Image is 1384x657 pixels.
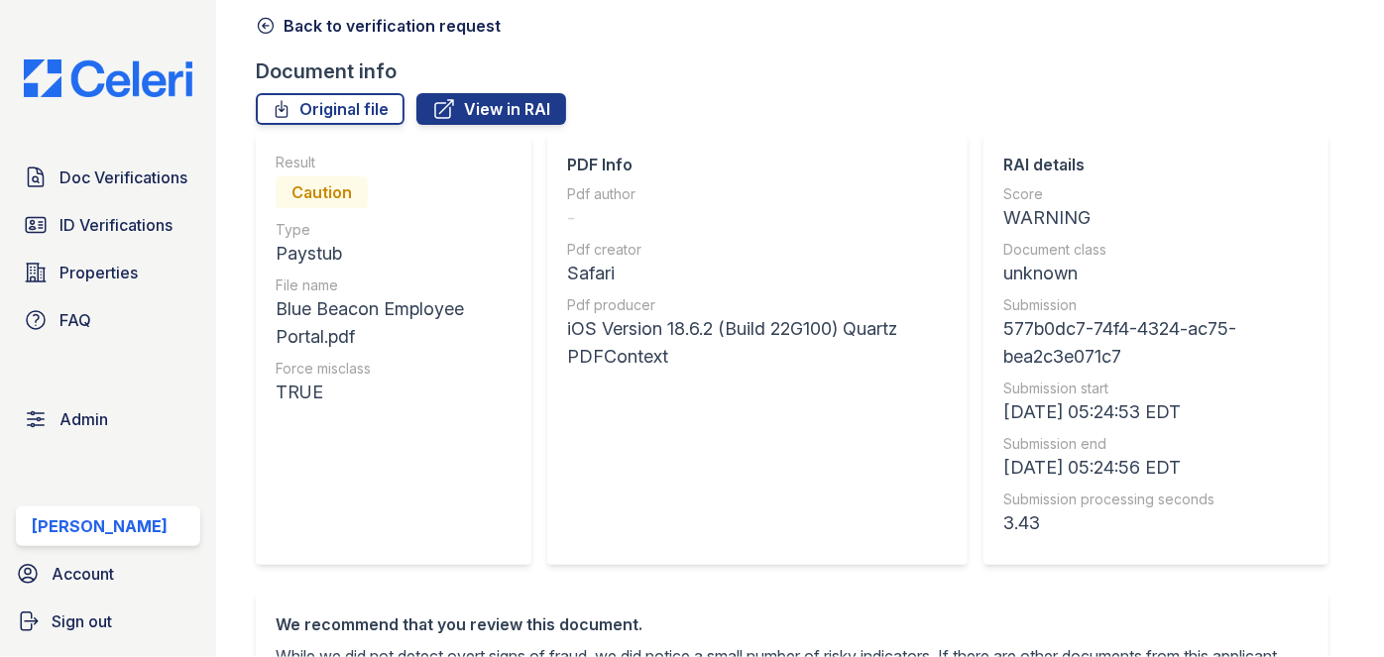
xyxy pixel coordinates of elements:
div: Type [276,220,512,240]
div: Paystub [276,240,512,268]
div: We recommend that you review this document. [276,612,1309,636]
div: WARNING [1003,204,1309,232]
div: Submission end [1003,434,1309,454]
div: unknown [1003,260,1309,287]
a: Back to verification request [256,14,501,38]
div: Pdf author [567,184,948,204]
a: Sign out [8,602,208,641]
a: Properties [16,253,200,292]
div: Submission start [1003,379,1309,398]
span: Properties [59,261,138,284]
span: Account [52,562,114,586]
a: Account [8,554,208,594]
a: Doc Verifications [16,158,200,197]
span: ID Verifications [59,213,173,237]
div: [PERSON_NAME] [32,514,168,538]
div: Pdf creator [567,240,948,260]
img: CE_Logo_Blue-a8612792a0a2168367f1c8372b55b34899dd931a85d93a1a3d3e32e68fde9ad4.png [8,59,208,97]
a: Admin [16,399,200,439]
div: PDF Info [567,153,948,176]
div: 577b0dc7-74f4-4324-ac75-bea2c3e071c7 [1003,315,1309,371]
div: File name [276,275,512,295]
div: 3.43 [1003,509,1309,537]
div: TRUE [276,379,512,406]
div: Document class [1003,240,1309,260]
div: [DATE] 05:24:56 EDT [1003,454,1309,482]
a: ID Verifications [16,205,200,245]
div: RAI details [1003,153,1309,176]
a: Original file [256,93,404,125]
div: iOS Version 18.6.2 (Build 22G100) Quartz PDFContext [567,315,948,371]
div: Caution [276,176,368,208]
a: FAQ [16,300,200,340]
span: FAQ [59,308,91,332]
div: Submission [1003,295,1309,315]
div: Submission processing seconds [1003,490,1309,509]
div: - [567,204,948,232]
div: Safari [567,260,948,287]
div: Pdf producer [567,295,948,315]
div: Blue Beacon Employee Portal.pdf [276,295,512,351]
div: Document info [256,57,1344,85]
div: Force misclass [276,359,512,379]
span: Sign out [52,609,112,633]
div: Result [276,153,512,172]
div: Score [1003,184,1309,204]
a: View in RAI [416,93,566,125]
div: [DATE] 05:24:53 EDT [1003,398,1309,426]
span: Doc Verifications [59,165,187,189]
span: Admin [59,407,108,431]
